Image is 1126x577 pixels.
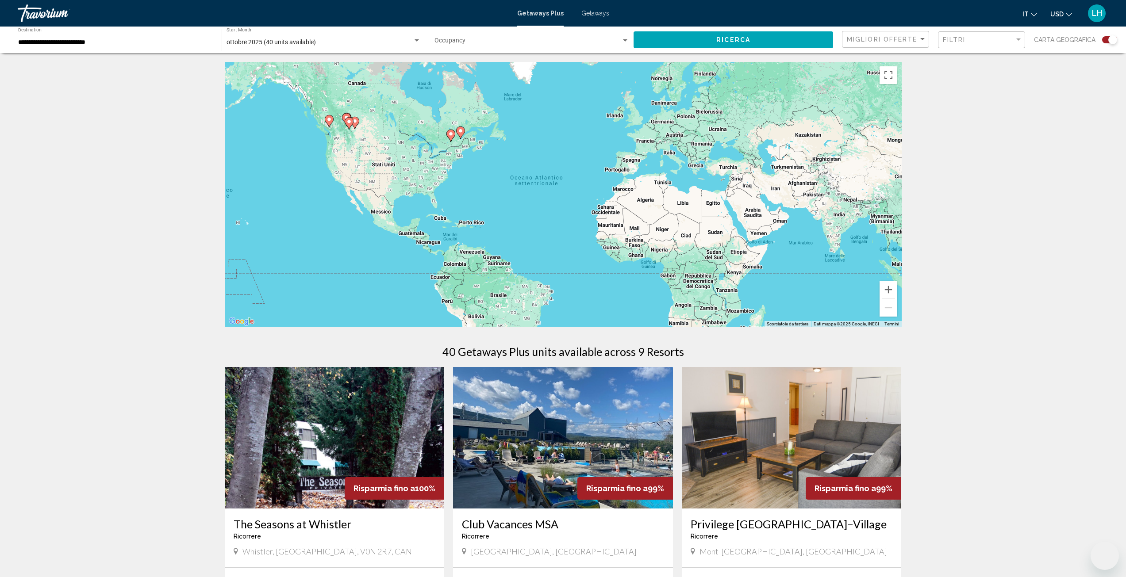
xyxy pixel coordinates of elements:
[880,66,897,84] button: Attiva/disattiva vista schermo intero
[682,367,902,508] img: 6957I01X.jpg
[1085,4,1108,23] button: User Menu
[345,477,444,500] div: 100%
[442,345,684,358] h1: 40 Getaways Plus units available across 9 Resorts
[699,546,887,556] span: Mont-[GEOGRAPHIC_DATA], [GEOGRAPHIC_DATA]
[767,321,808,327] button: Scorciatoie da tastiera
[517,10,564,17] a: Getaways Plus
[462,533,489,540] span: Ricorrere
[847,36,918,43] span: Migliori offerte
[847,36,926,43] mat-select: Sort by
[234,517,436,531] a: The Seasons at Whistler
[471,546,637,556] span: [GEOGRAPHIC_DATA], [GEOGRAPHIC_DATA]
[1022,8,1037,20] button: Change language
[581,10,609,17] a: Getaways
[884,321,899,326] a: Termini
[880,299,897,317] button: Zoom indietro
[227,316,256,327] a: Visualizza questa zona in Google Maps (in una nuova finestra)
[716,37,750,44] span: Ricerca
[880,281,897,298] button: Zoom avanti
[227,316,256,327] img: Google
[691,517,893,531] a: Privilege [GEOGRAPHIC_DATA]–Village
[242,546,412,556] span: Whistler, [GEOGRAPHIC_DATA], V0N 2R7, CAN
[938,31,1025,49] button: Filter
[634,31,833,48] button: Ricerca
[577,477,673,500] div: 99%
[1022,11,1029,18] span: it
[1092,9,1102,18] span: LH
[1091,542,1119,570] iframe: Pulsante per aprire la finestra di messaggistica
[225,367,445,508] img: ii_saw1.jpg
[1050,11,1064,18] span: USD
[806,477,901,500] div: 99%
[18,4,508,22] a: Travorium
[586,484,648,493] span: Risparmia fino a
[453,367,673,508] img: 2621O01X.jpg
[462,517,664,531] a: Club Vacances MSA
[234,533,261,540] span: Ricorrere
[691,533,718,540] span: Ricorrere
[1034,34,1095,46] span: Carta geografica
[227,38,316,46] span: ottobre 2025 (40 units available)
[354,484,415,493] span: Risparmia fino a
[943,36,966,43] span: Filtri
[1050,8,1072,20] button: Change currency
[815,484,876,493] span: Risparmia fino a
[814,321,879,326] span: Dati mappa ©2025 Google, INEGI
